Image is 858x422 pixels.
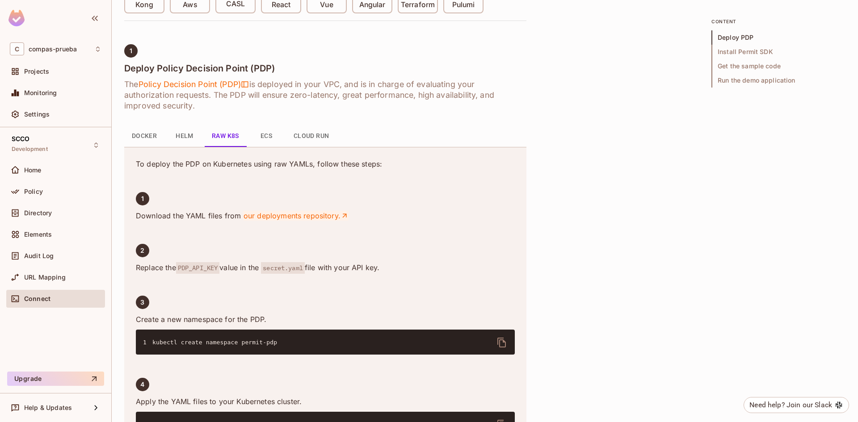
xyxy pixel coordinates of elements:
span: 2 [140,247,144,254]
span: Monitoring [24,89,57,96]
p: Aws [183,0,197,9]
span: C [10,42,24,55]
span: 1 [141,195,144,202]
span: Directory [24,209,52,217]
button: ECS [246,125,286,147]
span: Elements [24,231,52,238]
h6: The is deployed in your VPC, and is in charge of evaluating your authorization requests. The PDP ... [124,79,526,111]
p: Apply the YAML files to your Kubernetes cluster. [136,397,515,406]
span: Install Permit SDK [711,45,845,59]
p: content [711,18,845,25]
span: Policy [24,188,43,195]
p: React [272,0,290,9]
p: Kong [135,0,153,9]
p: Replace the value in the file with your API key. [136,263,515,272]
img: SReyMgAAAABJRU5ErkJggg== [8,10,25,26]
button: Cloud Run [286,125,336,147]
span: 3 [140,299,144,306]
p: Terraform [401,0,435,9]
span: Deploy PDP [711,30,845,45]
span: Workspace: compas-prueba [29,46,77,53]
h4: Deploy Policy Decision Point (PDP) [124,63,526,74]
p: Pulumi [452,0,475,9]
span: Run the demo application [711,73,845,88]
p: Download the YAML files from [136,211,515,221]
p: To deploy the PDP on Kubernetes using raw YAMLs, follow these steps: [136,159,515,169]
a: our deployments repository. [243,211,349,221]
span: Development [12,146,48,153]
button: delete [491,332,513,353]
span: URL Mapping [24,274,66,281]
p: Create a new namespace for the PDP. [136,314,515,324]
p: Angular [359,0,386,9]
span: Policy Decision Point (PDP) [138,79,249,90]
p: Vue [320,0,333,9]
span: 1 [143,338,152,347]
span: 4 [140,381,144,388]
span: Projects [24,68,49,75]
button: Docker [124,125,164,147]
span: secret.yaml [261,262,305,274]
span: Help & Updates [24,404,72,411]
span: Connect [24,295,50,302]
button: Upgrade [7,372,104,386]
span: Home [24,167,42,174]
span: SCCO [12,135,30,142]
div: Need help? Join our Slack [749,400,832,410]
button: Raw K8s [205,125,246,147]
span: Audit Log [24,252,54,259]
button: Helm [164,125,205,147]
span: kubectl create namespace permit-pdp [152,339,277,346]
span: Get the sample code [711,59,845,73]
span: PDP_API_KEY [176,262,220,274]
span: Settings [24,111,50,118]
span: 1 [130,47,132,54]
